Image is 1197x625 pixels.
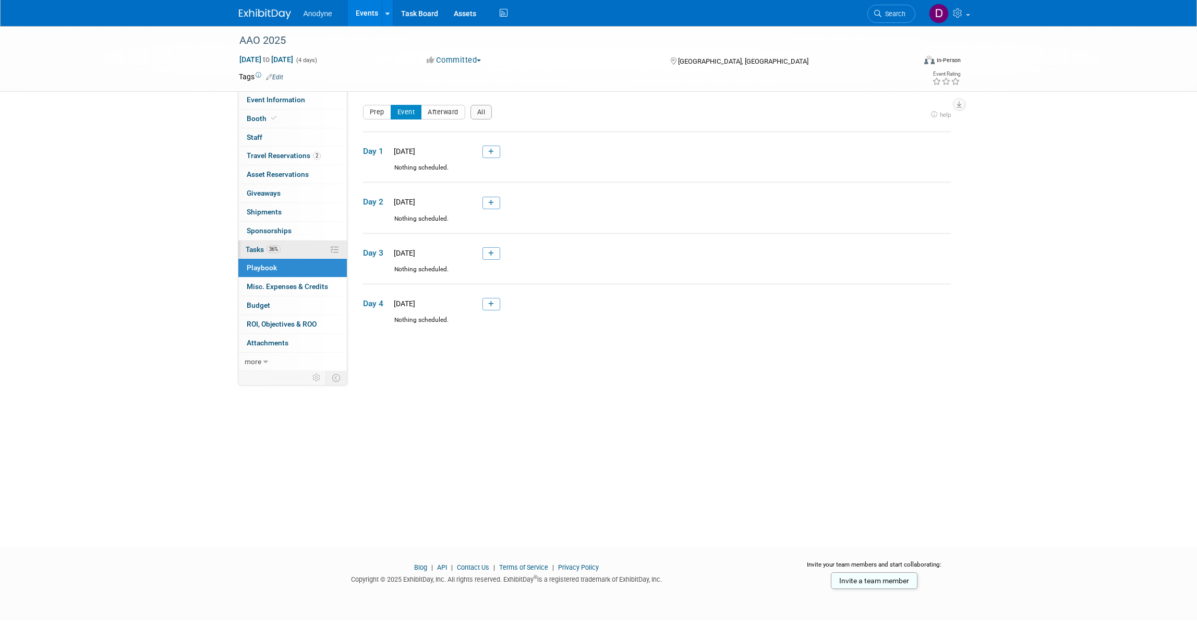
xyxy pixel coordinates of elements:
[238,147,347,165] a: Travel Reservations2
[550,563,557,571] span: |
[457,563,489,571] a: Contact Us
[881,10,905,18] span: Search
[308,371,326,384] td: Personalize Event Tab Strip
[678,57,808,65] span: [GEOGRAPHIC_DATA], [GEOGRAPHIC_DATA]
[238,110,347,128] a: Booth
[936,56,961,64] div: In-Person
[363,316,951,334] div: Nothing scheduled.
[247,320,317,328] span: ROI, Objectives & ROO
[238,353,347,371] a: more
[238,128,347,147] a: Staff
[491,563,498,571] span: |
[363,247,389,259] span: Day 3
[247,263,277,272] span: Playbook
[391,105,422,119] button: Event
[854,54,961,70] div: Event Format
[236,31,900,50] div: AAO 2025
[414,563,427,571] a: Blog
[247,301,270,309] span: Budget
[239,55,294,64] span: [DATE] [DATE]
[247,170,309,178] span: Asset Reservations
[247,151,321,160] span: Travel Reservations
[247,114,279,123] span: Booth
[238,184,347,202] a: Giveaways
[391,299,415,308] span: [DATE]
[247,189,281,197] span: Giveaways
[363,196,389,208] span: Day 2
[867,5,915,23] a: Search
[940,111,951,118] span: help
[499,563,548,571] a: Terms of Service
[363,298,389,309] span: Day 4
[238,259,347,277] a: Playbook
[304,9,332,18] span: Anodyne
[325,371,347,384] td: Toggle Event Tabs
[313,152,321,160] span: 2
[238,203,347,221] a: Shipments
[239,572,775,584] div: Copyright © 2025 ExhibitDay, Inc. All rights reserved. ExhibitDay is a registered trademark of Ex...
[391,198,415,206] span: [DATE]
[295,57,317,64] span: (4 days)
[924,56,935,64] img: Format-Inperson.png
[247,282,328,291] span: Misc. Expenses & Credits
[363,146,389,157] span: Day 1
[363,214,951,233] div: Nothing scheduled.
[363,163,951,182] div: Nothing scheduled.
[247,133,262,141] span: Staff
[238,334,347,352] a: Attachments
[266,74,283,81] a: Edit
[391,249,415,257] span: [DATE]
[247,226,292,235] span: Sponsorships
[261,55,271,64] span: to
[238,241,347,259] a: Tasks36%
[391,147,415,155] span: [DATE]
[238,315,347,333] a: ROI, Objectives & ROO
[238,296,347,315] a: Budget
[245,357,261,366] span: more
[558,563,599,571] a: Privacy Policy
[534,574,537,580] sup: ®
[247,208,282,216] span: Shipments
[429,563,436,571] span: |
[363,265,951,283] div: Nothing scheduled.
[238,222,347,240] a: Sponsorships
[831,572,917,589] a: Invite a team member
[246,245,281,254] span: Tasks
[421,105,465,119] button: Afterward
[247,339,288,347] span: Attachments
[929,4,949,23] img: Dawn Jozwiak
[239,9,291,19] img: ExhibitDay
[437,563,447,571] a: API
[470,105,492,119] button: All
[238,278,347,296] a: Misc. Expenses & Credits
[238,91,347,109] a: Event Information
[932,71,960,77] div: Event Rating
[790,560,959,576] div: Invite your team members and start collaborating:
[247,95,305,104] span: Event Information
[449,563,455,571] span: |
[363,105,391,119] button: Prep
[271,115,276,121] i: Booth reservation complete
[238,165,347,184] a: Asset Reservations
[239,71,283,82] td: Tags
[423,55,485,66] button: Committed
[267,245,281,253] span: 36%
